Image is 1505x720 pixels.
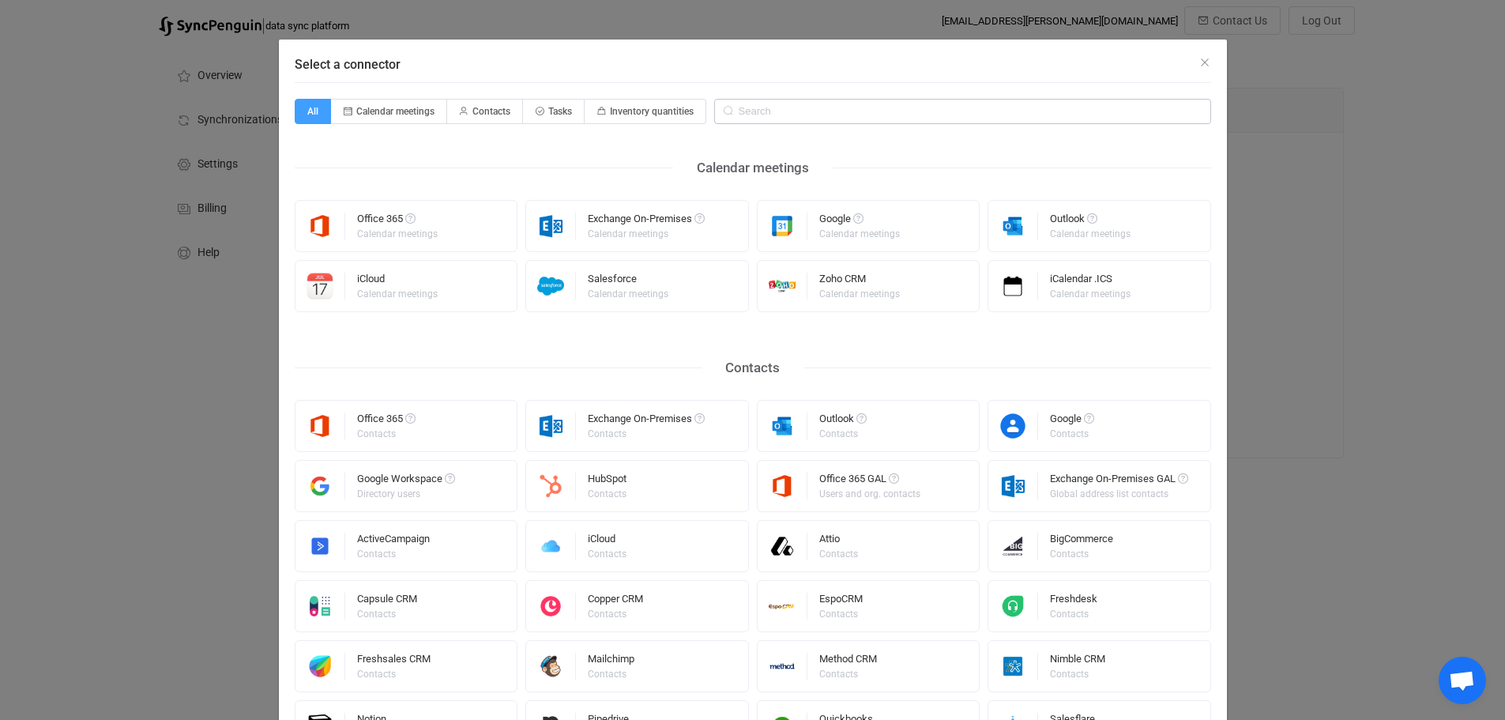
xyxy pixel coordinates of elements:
img: microsoft365.png [758,473,807,499]
div: Nimble CRM [1050,654,1105,669]
img: activecampaign.png [295,533,345,560]
img: big-commerce.png [988,533,1038,560]
div: Method CRM [819,654,877,669]
div: Freshdesk [1050,594,1097,609]
div: Office 365 [357,213,440,229]
div: Calendar meetings [1050,289,1131,299]
div: iCalendar .ICS [1050,273,1133,289]
div: Freshsales CRM [357,654,431,669]
div: Contacts [357,549,427,559]
div: Contacts [1050,429,1092,439]
div: HubSpot [588,473,629,489]
img: outlook.png [758,413,807,439]
div: Contacts [819,609,860,619]
div: Calendar meetings [819,229,900,239]
div: Google [819,213,902,229]
img: freshdesk.png [988,593,1038,620]
img: nimble.png [988,653,1038,680]
img: microsoft365.png [295,213,345,239]
div: iCloud [357,273,440,289]
div: Calendar meetings [588,289,668,299]
div: Contacts [588,609,641,619]
img: copper.png [526,593,576,620]
img: hubspot.png [526,473,576,499]
div: Contacts [1050,549,1111,559]
a: Open chat [1439,657,1486,704]
img: google-workspace.png [295,473,345,499]
div: Calendar meetings [673,156,833,180]
div: Contacts [357,669,428,679]
div: Calendar meetings [357,289,438,299]
img: icloud-calendar.png [295,273,345,300]
div: Contacts [1050,669,1103,679]
div: Google [1050,413,1094,429]
div: BigCommerce [1050,533,1113,549]
img: freshworks.png [295,653,345,680]
div: Directory users [357,489,453,499]
span: Select a connector [295,57,401,72]
div: EspoCRM [819,594,863,609]
div: Contacts [819,669,875,679]
div: Exchange On-Premises GAL [1050,473,1188,489]
div: iCloud [588,533,629,549]
div: Contacts [357,429,413,439]
img: exchange.png [526,213,576,239]
div: Users and org. contacts [819,489,920,499]
div: Calendar meetings [1050,229,1131,239]
input: Search [714,99,1211,124]
button: Close [1198,55,1211,70]
div: ActiveCampaign [357,533,430,549]
div: Global address list contacts [1050,489,1186,499]
div: Calendar meetings [819,289,900,299]
div: Exchange On-Premises [588,413,705,429]
div: Google Workspace [357,473,455,489]
div: Contacts [1050,609,1095,619]
img: espo-crm.png [758,593,807,620]
div: Attio [819,533,860,549]
img: attio.png [758,533,807,560]
img: methodcrm.png [758,653,807,680]
div: Zoho CRM [819,273,902,289]
div: Capsule CRM [357,594,417,609]
div: Calendar meetings [357,229,438,239]
img: icloud.png [526,533,576,560]
div: Office 365 [357,413,416,429]
img: zoho-crm.png [758,273,807,300]
div: Contacts [588,429,702,439]
div: Contacts [588,489,626,499]
div: Outlook [1050,213,1133,229]
div: Copper CRM [588,594,643,609]
div: Calendar meetings [588,229,702,239]
div: Outlook [819,413,867,429]
div: Contacts [819,429,864,439]
div: Contacts [588,549,626,559]
img: google.png [758,213,807,239]
img: microsoft365.png [295,413,345,439]
img: google-contacts.png [988,413,1038,439]
img: salesforce.png [526,273,576,300]
img: mailchimp.png [526,653,576,680]
img: exchange.png [988,473,1038,499]
img: outlook.png [988,213,1038,239]
img: exchange.png [526,413,576,439]
img: icalendar.png [988,273,1038,300]
div: Office 365 GAL [819,473,923,489]
div: Exchange On-Premises [588,213,705,229]
img: capsule.png [295,593,345,620]
div: Contacts [357,609,415,619]
div: Contacts [588,669,632,679]
div: Contacts [819,549,858,559]
div: Mailchimp [588,654,634,669]
div: Salesforce [588,273,671,289]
